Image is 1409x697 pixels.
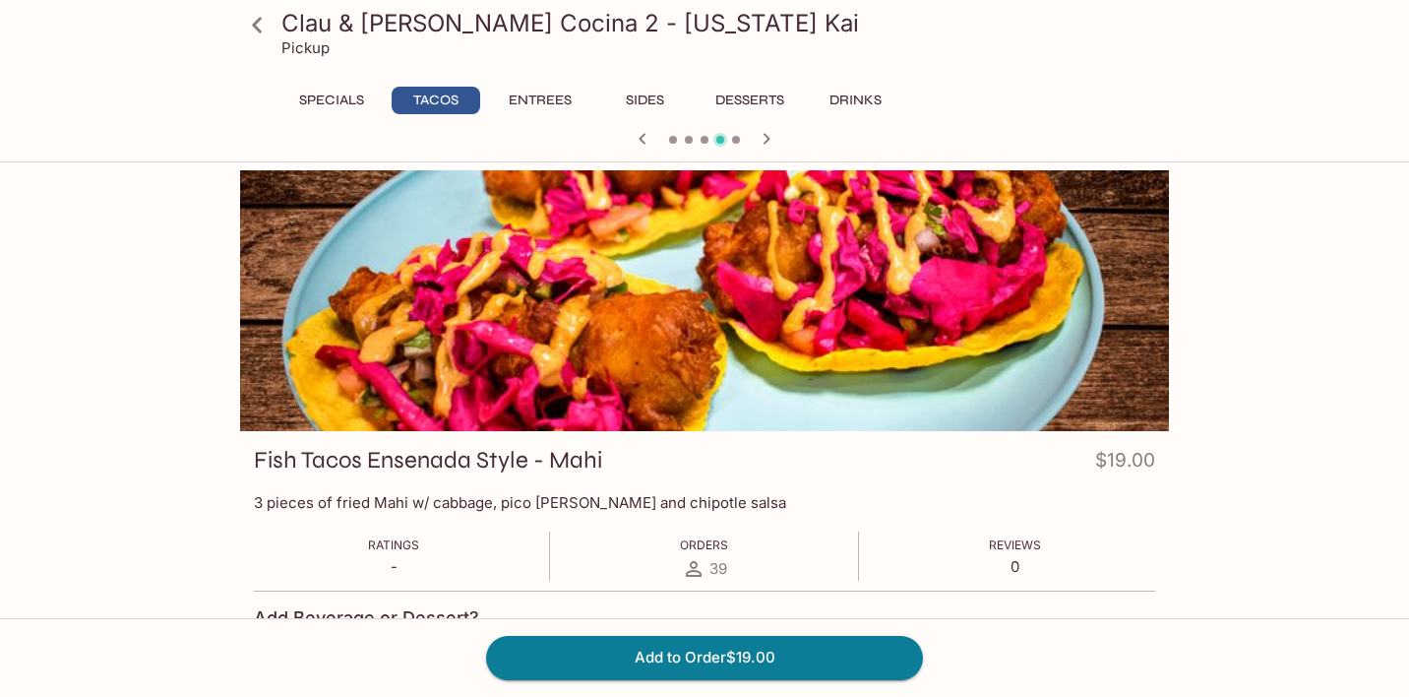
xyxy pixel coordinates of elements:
h4: Add Beverage or Dessert? [254,607,479,629]
p: 3 pieces of fried Mahi w/ cabbage, pico [PERSON_NAME] and chipotle salsa [254,493,1155,512]
button: Specials [287,87,376,114]
button: Entrees [496,87,584,114]
div: Fish Tacos Ensenada Style - Mahi [240,170,1169,431]
p: Pickup [281,38,330,57]
h4: $19.00 [1095,445,1155,483]
span: Ratings [368,538,419,552]
span: 39 [709,559,727,578]
span: Orders [680,538,728,552]
button: Drinks [811,87,899,114]
span: Reviews [989,538,1041,552]
button: Add to Order$19.00 [486,636,923,679]
p: - [368,557,419,576]
h3: Fish Tacos Ensenada Style - Mahi [254,445,602,475]
button: Desserts [704,87,795,114]
button: Tacos [392,87,480,114]
button: Sides [600,87,689,114]
p: 0 [989,557,1041,576]
h3: Clau & [PERSON_NAME] Cocina 2 - [US_STATE] Kai [281,8,1161,38]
